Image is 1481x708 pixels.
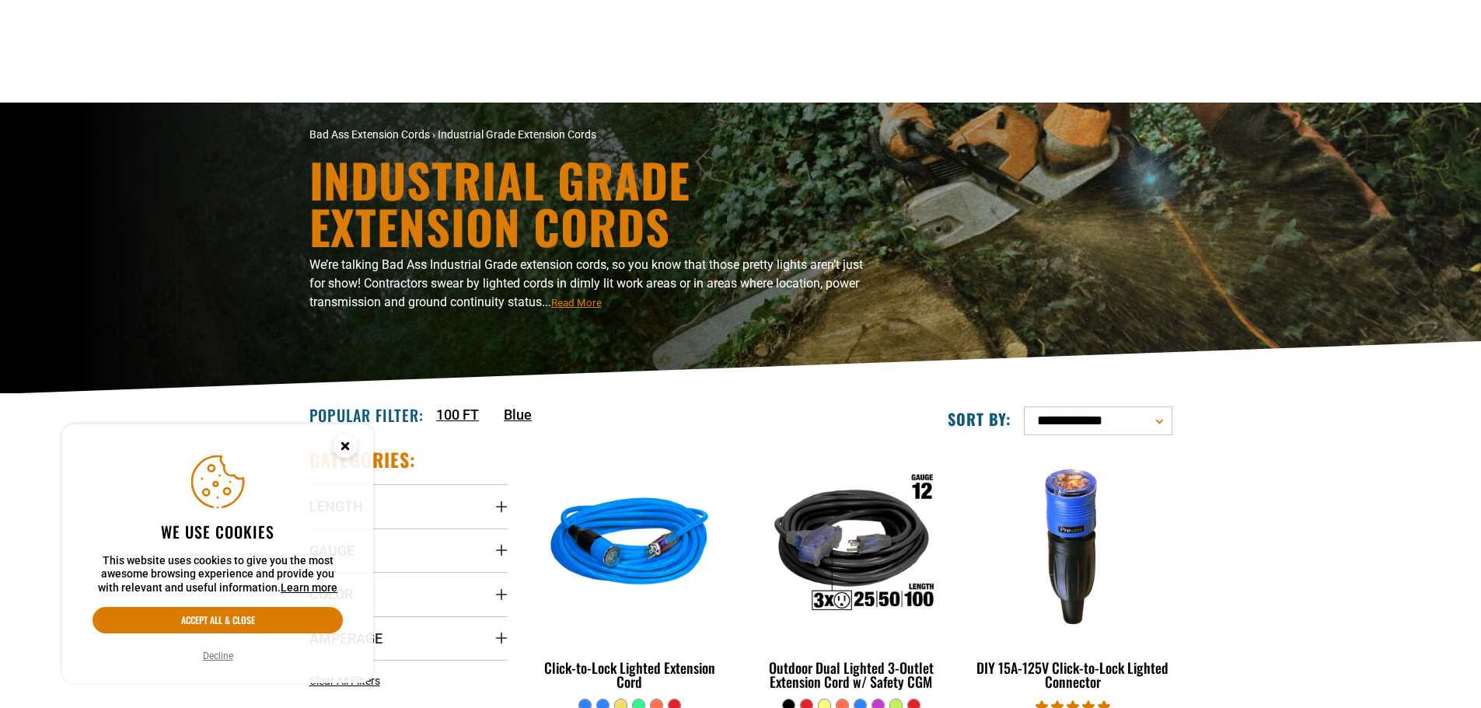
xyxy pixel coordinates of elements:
button: Decline [198,648,238,664]
h2: Popular Filter: [309,405,424,425]
summary: Color [309,572,508,616]
a: DIY 15A-125V Click-to-Lock Lighted Connector DIY 15A-125V Click-to-Lock Lighted Connector [973,448,1172,698]
p: This website uses cookies to give you the most awesome browsing experience and provide you with r... [93,554,343,595]
span: Industrial Grade Extension Cords [438,128,596,141]
summary: Gauge [309,528,508,572]
img: DIY 15A-125V Click-to-Lock Lighted Connector [975,455,1171,634]
span: Clear All Filters [309,675,380,687]
a: Learn more [281,581,337,594]
nav: breadcrumbs [309,127,877,143]
img: blue [532,455,728,634]
a: Outdoor Dual Lighted 3-Outlet Extension Cord w/ Safety CGM Outdoor Dual Lighted 3-Outlet Extensio... [752,448,950,698]
a: Blue [504,404,532,425]
label: Sort by: [948,409,1011,429]
div: Click-to-Lock Lighted Extension Cord [531,661,729,689]
img: Outdoor Dual Lighted 3-Outlet Extension Cord w/ Safety CGM [753,455,949,634]
summary: Length [309,484,508,528]
span: Read More [551,297,602,309]
a: Bad Ass Extension Cords [309,128,430,141]
button: Accept all & close [93,607,343,633]
span: › [432,128,435,141]
a: 100 FT [436,404,479,425]
aside: Cookie Consent [62,424,373,684]
h2: We use cookies [93,521,343,542]
h1: Industrial Grade Extension Cords [309,156,877,249]
p: We’re talking Bad Ass Industrial Grade extension cords, so you know that those pretty lights aren... [309,256,877,312]
div: Outdoor Dual Lighted 3-Outlet Extension Cord w/ Safety CGM [752,661,950,689]
summary: Amperage [309,616,508,660]
div: DIY 15A-125V Click-to-Lock Lighted Connector [973,661,1172,689]
a: blue Click-to-Lock Lighted Extension Cord [531,448,729,698]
